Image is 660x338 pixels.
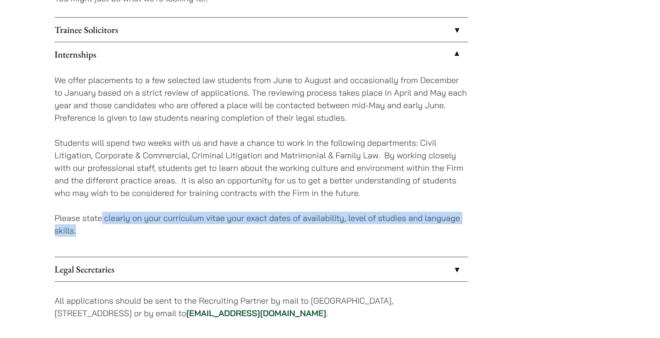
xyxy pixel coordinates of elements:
a: Trainee Solicitors [55,18,468,42]
p: We offer placements to a few selected law students from June to August and occasionally from Dece... [55,74,468,124]
a: Legal Secretaries [55,257,468,281]
p: Students will spend two weeks with us and have a chance to work in the following departments: Civ... [55,136,468,199]
a: Internships [55,42,468,66]
p: All applications should be sent to the Recruiting Partner by mail to [GEOGRAPHIC_DATA], [STREET_A... [55,294,468,319]
p: Please state clearly on your curriculum vitae your exact dates of availability, level of studies ... [55,212,468,237]
a: [EMAIL_ADDRESS][DOMAIN_NAME] [186,308,327,318]
div: Internships [55,66,468,257]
